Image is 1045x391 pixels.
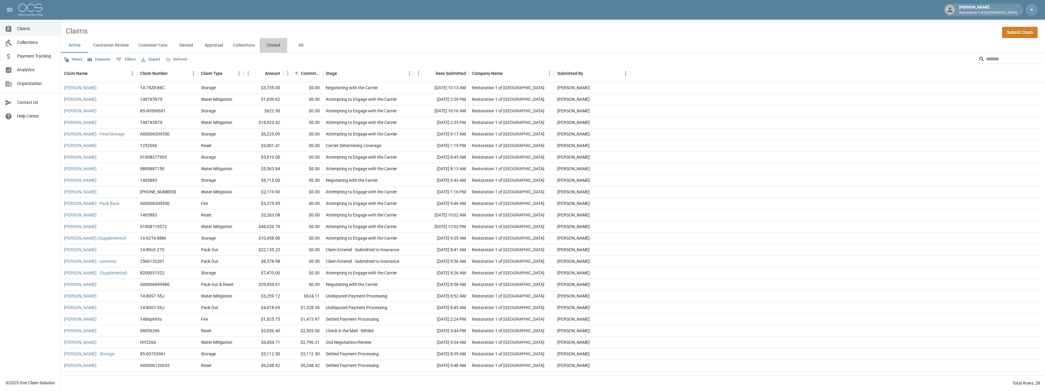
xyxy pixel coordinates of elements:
[4,4,16,16] button: open drawer
[621,69,630,78] button: Menu
[140,65,168,82] div: Claim Number
[140,281,170,287] div: A00006899980
[201,65,223,82] div: Claim Type
[283,244,323,256] div: $0.00
[17,39,56,46] span: Collections
[283,69,292,78] button: Menu
[283,256,323,267] div: $0.00
[326,177,378,183] div: Negotiating with the Carrier
[64,96,97,102] a: [PERSON_NAME]
[414,372,469,383] div: [DATE] 3:59 PM
[557,351,590,357] div: Amanda Murry
[201,119,232,125] div: Water Mitigation
[283,325,323,337] div: $2,505.00
[244,360,283,372] div: $6,248.42
[61,38,88,53] button: Active
[244,314,283,325] div: $1,825.75
[283,140,323,152] div: $0.00
[62,55,84,64] button: Views
[472,247,544,253] div: Restoration 1 of Evansville
[140,189,176,195] div: 01-008-403405
[283,279,323,291] div: $0.00
[201,258,218,264] div: Pack Out
[244,105,283,117] div: $622.50
[201,154,216,160] div: Storage
[557,362,590,368] div: Amanda Murry
[326,374,374,380] div: Check in the Mail - Settled
[326,258,399,264] div: Claim Entered - Submitted to Insurance
[326,166,397,172] div: Attempting to Engage with the Carrier
[201,96,232,102] div: Water Mitigation
[17,80,56,87] span: Organization
[64,339,97,345] a: [PERSON_NAME]
[1002,27,1038,38] a: Submit Claim
[414,302,469,314] div: [DATE] 8:45 AM
[201,224,232,230] div: Water Mitigation
[64,85,97,91] a: [PERSON_NAME]
[244,175,283,186] div: $8,715.00
[244,129,283,140] div: $6,225.00
[234,69,244,78] button: Menu
[201,305,218,311] div: Pack Out
[201,131,216,137] div: Storage
[957,4,1019,15] div: [PERSON_NAME]
[414,233,469,244] div: [DATE] 9:35 AM
[326,235,397,241] div: Attempting to Engage with the Carrier
[61,38,1045,53] div: dynamic tabs
[326,119,397,125] div: Attempting to Engage with the Carrier
[66,27,88,36] h2: Claims
[326,270,397,276] div: Attempting to Engage with the Carrier
[472,65,503,82] div: Company Name
[5,380,55,386] div: © 2025 One Claim Solution
[326,131,397,137] div: Attempting to Engage with the Carrier
[168,69,176,78] button: Sort
[189,69,198,78] button: Menu
[326,362,379,368] div: Settled Payment Processing
[557,143,590,149] div: Amanda Murry
[64,177,97,183] a: [PERSON_NAME]
[326,351,379,357] div: Settled Payment Processing
[201,200,208,206] div: Fire
[128,69,137,78] button: Menu
[201,247,218,253] div: Pack Out
[283,163,323,175] div: $0.00
[201,316,208,322] div: Fire
[17,53,56,59] span: Payment Tracking
[557,189,590,195] div: Amanda Murry
[979,54,1044,65] div: Search
[283,129,323,140] div: $0.00
[64,65,88,82] div: Claim Name
[414,82,469,94] div: [DATE] 10:13 AM
[557,65,583,82] div: Submitted By
[198,65,244,82] div: Claim Type
[140,339,156,345] div: I9Y2264
[201,270,216,276] div: Storage
[414,279,469,291] div: [DATE] 8:58 AM
[283,94,323,105] div: $0.00
[201,235,216,241] div: Storage
[64,224,97,230] a: [PERSON_NAME]
[414,337,469,348] div: [DATE] 9:34 AM
[140,154,167,160] div: 01008377905
[557,339,590,345] div: Amanda Murry
[283,210,323,221] div: $0.00
[244,163,283,175] div: $5,563.84
[283,348,323,360] div: $3,112.50
[557,235,590,241] div: Amanda Murry
[283,82,323,94] div: $0.00
[283,198,323,210] div: $0.00
[414,198,469,210] div: [DATE] 9:46 AM
[201,166,232,172] div: Water Mitigation
[140,270,164,276] div: 8200031322
[301,65,320,82] div: Committed Amount
[326,281,378,287] div: Negotiating with the Carrier
[472,119,544,125] div: Restoration 1 of Evansville
[414,348,469,360] div: [DATE] 8:39 AM
[140,305,164,311] div: 14-80S7-55J
[283,65,323,82] div: Committed Amount
[414,69,423,78] button: Menu
[244,69,253,78] button: Menu
[283,221,323,233] div: $0.00
[140,166,164,172] div: 0800887150
[557,328,590,334] div: Amanda Murry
